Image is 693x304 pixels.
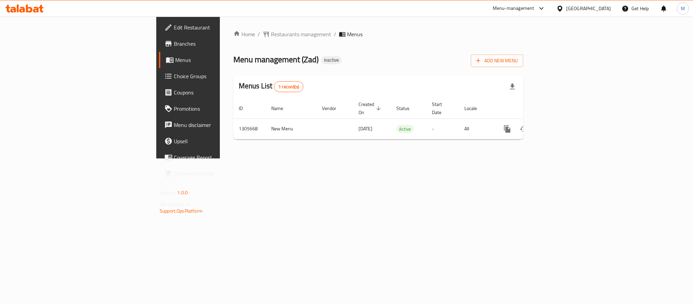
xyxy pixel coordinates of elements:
[174,121,267,129] span: Menu disclaimer
[459,118,494,139] td: All
[471,55,523,67] button: Add New Menu
[271,30,331,38] span: Restaurants management
[233,52,319,67] span: Menu management ( Zad )
[159,84,272,101] a: Coupons
[359,100,383,116] span: Created On
[321,56,342,64] div: Inactive
[334,30,336,38] li: /
[174,105,267,113] span: Promotions
[159,52,272,68] a: Menus
[159,117,272,133] a: Menu disclaimer
[464,104,486,112] span: Locale
[174,40,267,48] span: Branches
[263,30,331,38] a: Restaurants management
[160,188,176,197] span: Version:
[159,19,272,36] a: Edit Restaurant
[271,104,292,112] span: Name
[159,68,272,84] a: Choice Groups
[175,56,267,64] span: Menus
[160,200,191,209] span: Get support on:
[274,81,303,92] div: Total records count
[159,166,272,182] a: Grocery Checklist
[396,104,418,112] span: Status
[499,121,515,137] button: more
[396,125,414,133] span: Active
[432,100,451,116] span: Start Date
[566,5,611,12] div: [GEOGRAPHIC_DATA]
[159,149,272,166] a: Coverage Report
[322,104,345,112] span: Vendor
[239,81,303,92] h2: Menus List
[159,101,272,117] a: Promotions
[174,170,267,178] span: Grocery Checklist
[174,153,267,161] span: Coverage Report
[274,84,303,90] span: 1 record(s)
[233,30,523,38] nav: breadcrumb
[321,57,342,63] span: Inactive
[174,88,267,96] span: Coupons
[476,57,518,65] span: Add New Menu
[174,137,267,145] span: Upsell
[504,79,521,95] div: Export file
[347,30,363,38] span: Menus
[159,36,272,52] a: Branches
[515,121,532,137] button: Change Status
[160,207,203,215] a: Support.OpsPlatform
[494,98,570,119] th: Actions
[239,104,252,112] span: ID
[174,72,267,80] span: Choice Groups
[174,23,267,31] span: Edit Restaurant
[159,133,272,149] a: Upsell
[233,98,570,139] table: enhanced table
[493,4,534,13] div: Menu-management
[177,188,188,197] span: 1.0.0
[426,118,459,139] td: -
[266,118,317,139] td: New Menu
[359,124,372,133] span: [DATE]
[681,5,685,12] span: M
